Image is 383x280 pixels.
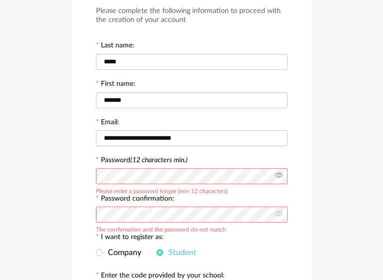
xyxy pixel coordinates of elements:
label: I want to register as: [96,234,164,243]
label: Email: [96,119,119,128]
label: Password confirmation: [96,195,174,204]
label: First name: [96,80,135,89]
label: Last name: [96,42,134,51]
span: Student [163,249,196,257]
span: Company [103,249,141,257]
i: (12 characters min.) [130,157,188,164]
div: The confirmation and the password do not match [96,225,226,233]
h3: Please complete the following information to proceed with the creation of your account [96,6,288,25]
div: Please enter a password longer (min 12 characters) [96,186,228,194]
label: Password [101,157,188,164]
